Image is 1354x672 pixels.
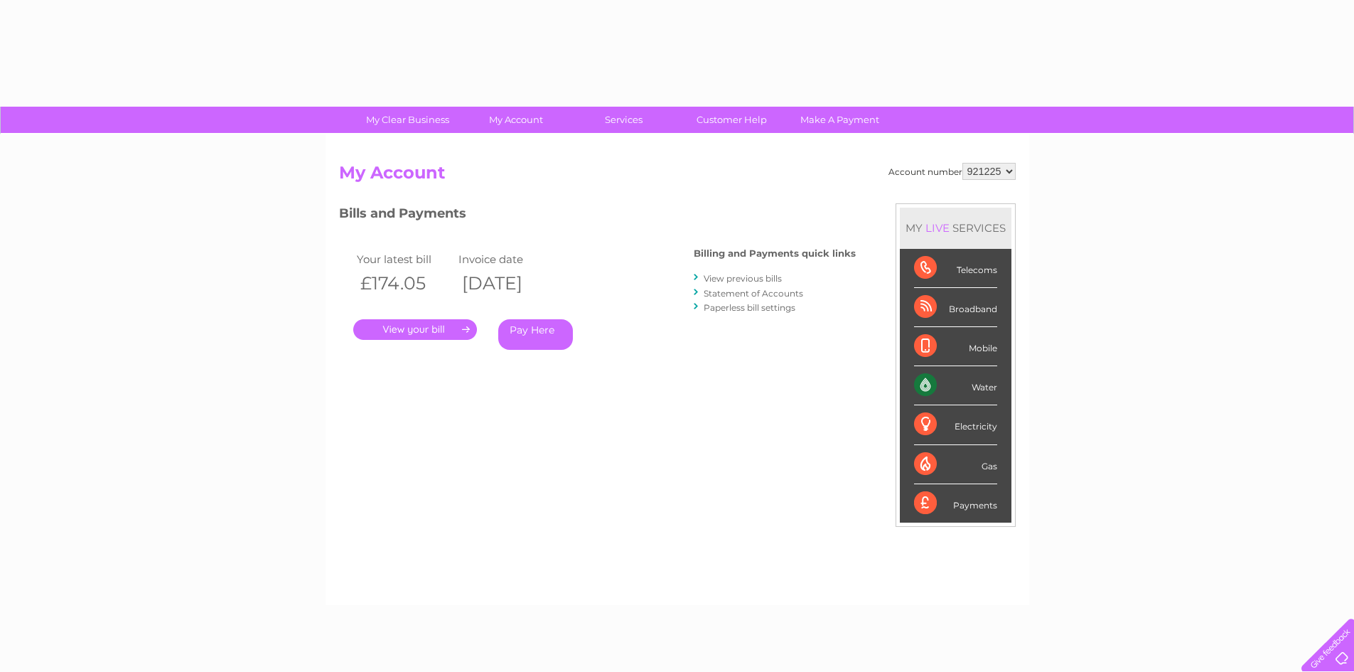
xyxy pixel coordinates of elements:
[457,107,574,133] a: My Account
[923,221,952,235] div: LIVE
[673,107,790,133] a: Customer Help
[339,203,856,228] h3: Bills and Payments
[914,249,997,288] div: Telecoms
[888,163,1016,180] div: Account number
[781,107,898,133] a: Make A Payment
[914,366,997,405] div: Water
[353,250,456,269] td: Your latest bill
[914,445,997,484] div: Gas
[565,107,682,133] a: Services
[914,405,997,444] div: Electricity
[704,273,782,284] a: View previous bills
[900,208,1011,248] div: MY SERVICES
[455,269,557,298] th: [DATE]
[339,163,1016,190] h2: My Account
[704,288,803,299] a: Statement of Accounts
[914,484,997,523] div: Payments
[353,269,456,298] th: £174.05
[455,250,557,269] td: Invoice date
[349,107,466,133] a: My Clear Business
[914,288,997,327] div: Broadband
[353,319,477,340] a: .
[704,302,795,313] a: Paperless bill settings
[914,327,997,366] div: Mobile
[694,248,856,259] h4: Billing and Payments quick links
[498,319,573,350] a: Pay Here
